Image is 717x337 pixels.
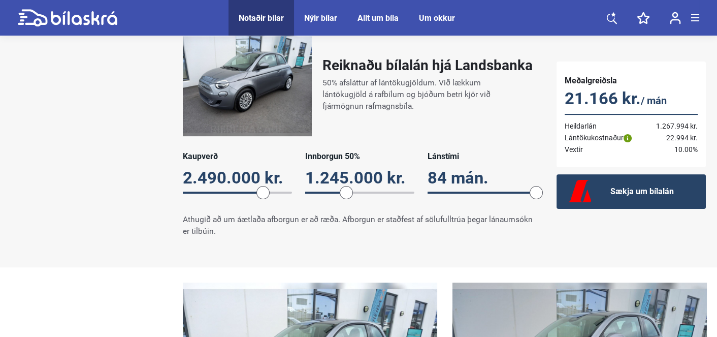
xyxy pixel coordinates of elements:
div: 2.490.000 kr. [183,168,292,188]
a: Um okkur [419,13,455,23]
div: Innborgun 50% [305,151,414,161]
a: Nýir bílar [304,13,337,23]
td: 1.267.994 kr. [647,114,698,132]
div: 1.245.000 kr. [305,168,414,188]
p: 50% afsláttur af lántökugjöldum. Við lækkum lántökugjöld á rafbílum og bjóðum betri kjör við fjár... [322,77,522,112]
td: Vextir [565,144,646,156]
img: user-login.svg [670,12,681,24]
div: Kaupverð [183,151,292,161]
div: 84 mán. [428,168,537,188]
a: Notaðir bílar [239,13,284,23]
td: 22.994 kr. [647,132,698,144]
h2: Reiknaðu bílalán hjá Landsbanka [322,57,533,74]
p: Athugið að um áætlaða afborgun er að ræða. Afborgun er staðfest af sölufulltrúa þegar lánaumsókn ... [183,214,536,237]
td: Heildarlán [565,114,646,132]
td: Lántökukostnaður [565,132,646,144]
a: Sækja um bílalán [557,174,706,209]
h5: Meðalgreiðsla [565,76,698,85]
a: Allt um bíla [357,13,399,23]
td: 10.00% [647,144,698,156]
span: / mán [641,95,667,107]
p: 21.166 kr. [565,89,698,110]
div: Lánstími [428,151,537,161]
